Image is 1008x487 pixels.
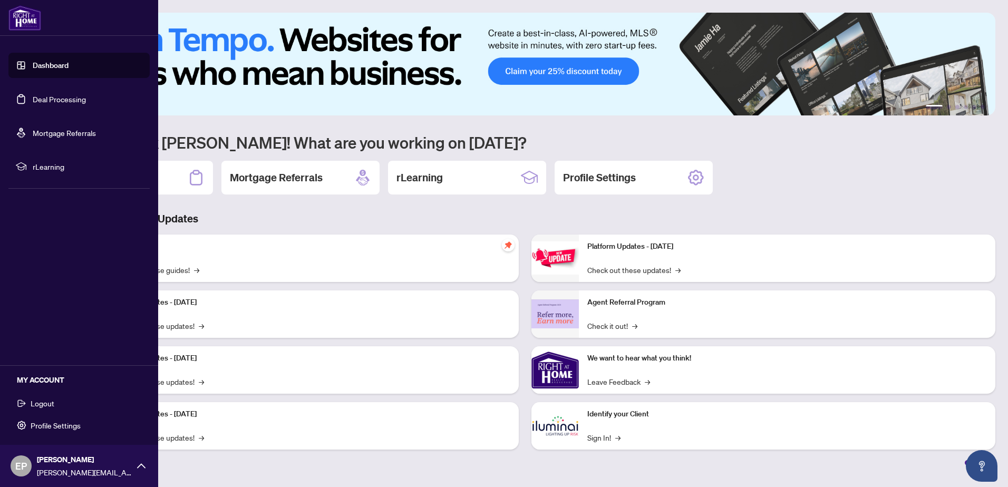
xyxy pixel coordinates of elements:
button: Logout [8,394,150,412]
span: [PERSON_NAME] [37,454,132,465]
h2: Mortgage Referrals [230,170,323,185]
span: → [199,432,204,443]
span: [PERSON_NAME][EMAIL_ADDRESS][DOMAIN_NAME] [37,466,132,478]
p: Agent Referral Program [587,297,987,308]
span: pushpin [502,239,515,251]
a: Leave Feedback→ [587,376,650,387]
span: Profile Settings [31,417,81,434]
h3: Brokerage & Industry Updates [55,211,995,226]
p: Platform Updates - [DATE] [111,353,510,364]
h2: Profile Settings [563,170,636,185]
button: 3 [955,105,959,109]
button: 2 [947,105,951,109]
span: Logout [31,395,54,412]
a: Deal Processing [33,94,86,104]
span: rLearning [33,161,142,172]
img: Slide 0 [55,13,995,115]
p: Platform Updates - [DATE] [111,408,510,420]
p: Self-Help [111,241,510,252]
img: Platform Updates - June 23, 2025 [531,241,579,275]
h1: Welcome back [PERSON_NAME]! What are you working on [DATE]? [55,132,995,152]
button: 4 [964,105,968,109]
img: logo [8,5,41,31]
button: 1 [926,105,943,109]
img: Agent Referral Program [531,299,579,328]
span: → [632,320,637,332]
button: 5 [972,105,976,109]
p: We want to hear what you think! [587,353,987,364]
a: Mortgage Referrals [33,128,96,138]
h2: rLearning [396,170,443,185]
span: → [645,376,650,387]
button: Open asap [966,450,997,482]
span: → [194,264,199,276]
span: → [199,320,204,332]
img: We want to hear what you think! [531,346,579,394]
button: Profile Settings [8,416,150,434]
a: Check it out!→ [587,320,637,332]
img: Identify your Client [531,402,579,450]
h5: MY ACCOUNT [17,374,150,386]
p: Identify your Client [587,408,987,420]
a: Dashboard [33,61,69,70]
span: → [199,376,204,387]
p: Platform Updates - [DATE] [111,297,510,308]
button: 6 [981,105,985,109]
p: Platform Updates - [DATE] [587,241,987,252]
span: EP [15,459,27,473]
span: → [615,432,621,443]
span: → [675,264,681,276]
a: Sign In!→ [587,432,621,443]
a: Check out these updates!→ [587,264,681,276]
